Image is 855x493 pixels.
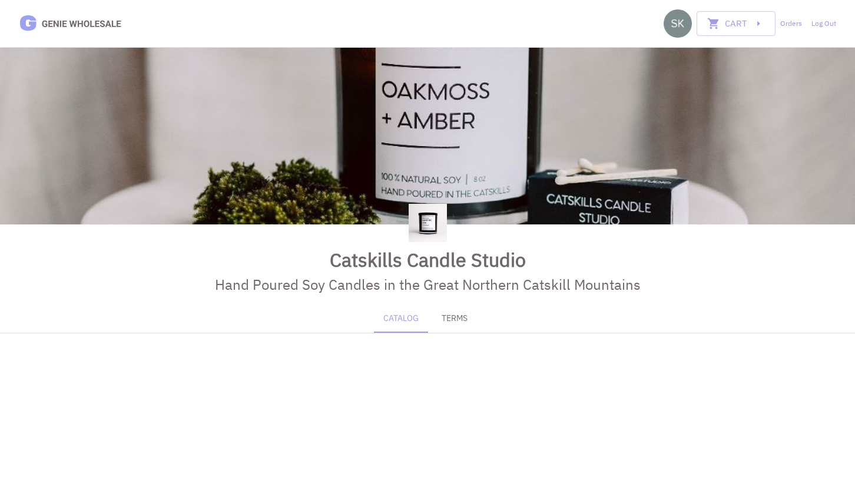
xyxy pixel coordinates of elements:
div: Catskills Candle Studio [206,246,650,274]
button: Terms [428,305,481,333]
img: Logo [19,14,122,34]
button: Catalog [374,305,428,333]
a: Orders [780,18,802,29]
img: skycastles2025+18@gmail.com [664,9,692,38]
img: Logo [409,204,447,242]
button: Cart [697,11,776,36]
a: Log Out [811,18,836,29]
div: Hand Poured Soy Candles in the Great Northern Catskill Mountains [215,274,641,295]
